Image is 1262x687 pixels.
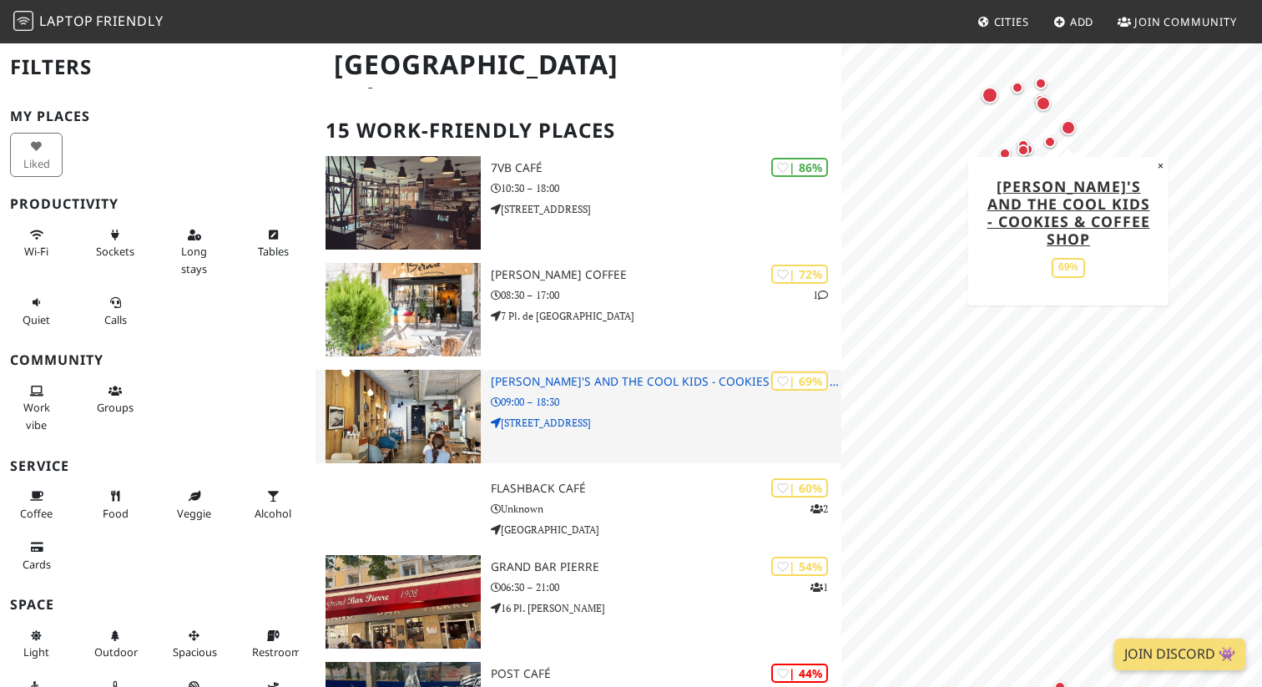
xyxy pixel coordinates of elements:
[96,12,163,30] span: Friendly
[1111,7,1244,37] a: Join Community
[810,501,828,517] p: 2
[978,83,1002,107] div: Map marker
[168,482,220,527] button: Veggie
[1007,78,1027,98] div: Map marker
[1047,7,1101,37] a: Add
[89,289,142,333] button: Calls
[89,377,142,422] button: Groups
[247,622,300,666] button: Restroom
[326,263,481,356] img: Bernie Coffee
[247,482,300,527] button: Alcohol
[10,289,63,333] button: Quiet
[89,221,142,265] button: Sockets
[39,12,93,30] span: Laptop
[10,352,305,368] h3: Community
[104,312,127,327] span: Video/audio calls
[13,8,164,37] a: LaptopFriendly LaptopFriendly
[10,42,305,93] h2: Filters
[321,42,838,88] h1: [GEOGRAPHIC_DATA]
[103,506,129,521] span: Food
[491,201,841,217] p: [STREET_ADDRESS]
[168,622,220,666] button: Spacious
[491,287,841,303] p: 08:30 – 17:00
[1070,14,1094,29] span: Add
[491,161,841,175] h3: 7VB Café
[1052,258,1085,277] div: 69%
[491,394,841,410] p: 09:00 – 18:30
[491,522,841,538] p: [GEOGRAPHIC_DATA]
[96,244,134,259] span: Power sockets
[1013,140,1033,160] div: Map marker
[810,579,828,595] p: 1
[10,597,305,613] h3: Space
[177,506,211,521] span: Veggie
[94,644,138,659] span: Outdoor area
[315,156,841,250] a: 7VB Café | 86% 7VB Café 10:30 – 18:00 [STREET_ADDRESS]
[491,600,841,616] p: 16 Pl. [PERSON_NAME]
[89,622,142,666] button: Outdoor
[491,560,841,574] h3: Grand Bar Pierre
[491,308,841,324] p: 7 Pl. de [GEOGRAPHIC_DATA]
[20,506,53,521] span: Coffee
[813,287,828,303] p: 1
[994,14,1029,29] span: Cities
[252,644,301,659] span: Restroom
[10,109,305,124] h3: My Places
[10,196,305,212] h3: Productivity
[23,644,49,659] span: Natural light
[181,244,207,275] span: Long stays
[1040,132,1060,152] div: Map marker
[491,579,841,595] p: 06:30 – 21:00
[326,370,481,463] img: Emilie's and the cool kids - Cookies & Coffee shop
[1058,117,1079,139] div: Map marker
[258,244,289,259] span: Work-friendly tables
[1031,90,1051,110] div: Map marker
[10,221,63,265] button: Wi-Fi
[23,557,51,572] span: Credit cards
[13,11,33,31] img: LaptopFriendly
[168,221,220,282] button: Long stays
[315,370,841,463] a: Emilie's and the cool kids - Cookies & Coffee shop | 69% [PERSON_NAME]'s and the cool kids - Cook...
[971,7,1036,37] a: Cities
[1153,157,1169,175] button: Close popup
[89,482,142,527] button: Food
[1032,93,1054,114] div: Map marker
[987,176,1150,249] a: [PERSON_NAME]'s and the cool kids - Cookies & Coffee shop
[23,312,50,327] span: Quiet
[771,265,828,284] div: | 72%
[771,371,828,391] div: | 69%
[491,667,841,681] h3: Post Café
[995,144,1015,164] div: Map marker
[491,501,841,517] p: Unknown
[771,158,828,177] div: | 86%
[23,400,50,432] span: People working
[97,400,134,415] span: Group tables
[771,664,828,683] div: | 44%
[491,415,841,431] p: [STREET_ADDRESS]
[10,458,305,474] h3: Service
[10,482,63,527] button: Coffee
[491,180,841,196] p: 10:30 – 18:00
[1013,135,1033,155] div: Map marker
[10,533,63,578] button: Cards
[771,478,828,498] div: | 60%
[491,375,841,389] h3: [PERSON_NAME]'s and the cool kids - Cookies & Coffee shop
[491,482,841,496] h3: Flashback café
[173,644,217,659] span: Spacious
[315,555,841,649] a: Grand Bar Pierre | 54% 1 Grand Bar Pierre 06:30 – 21:00 16 Pl. [PERSON_NAME]
[24,244,48,259] span: Stable Wi-Fi
[491,268,841,282] h3: [PERSON_NAME] Coffee
[771,557,828,576] div: | 54%
[326,555,481,649] img: Grand Bar Pierre
[315,477,841,542] a: | 60% 2 Flashback café Unknown [GEOGRAPHIC_DATA]
[255,506,291,521] span: Alcohol
[10,377,63,438] button: Work vibe
[326,156,481,250] img: 7VB Café
[1134,14,1237,29] span: Join Community
[10,622,63,666] button: Light
[247,221,300,265] button: Tables
[315,263,841,356] a: Bernie Coffee | 72% 1 [PERSON_NAME] Coffee 08:30 – 17:00 7 Pl. de [GEOGRAPHIC_DATA]
[1031,73,1051,93] div: Map marker
[326,105,831,156] h2: 15 Work-Friendly Places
